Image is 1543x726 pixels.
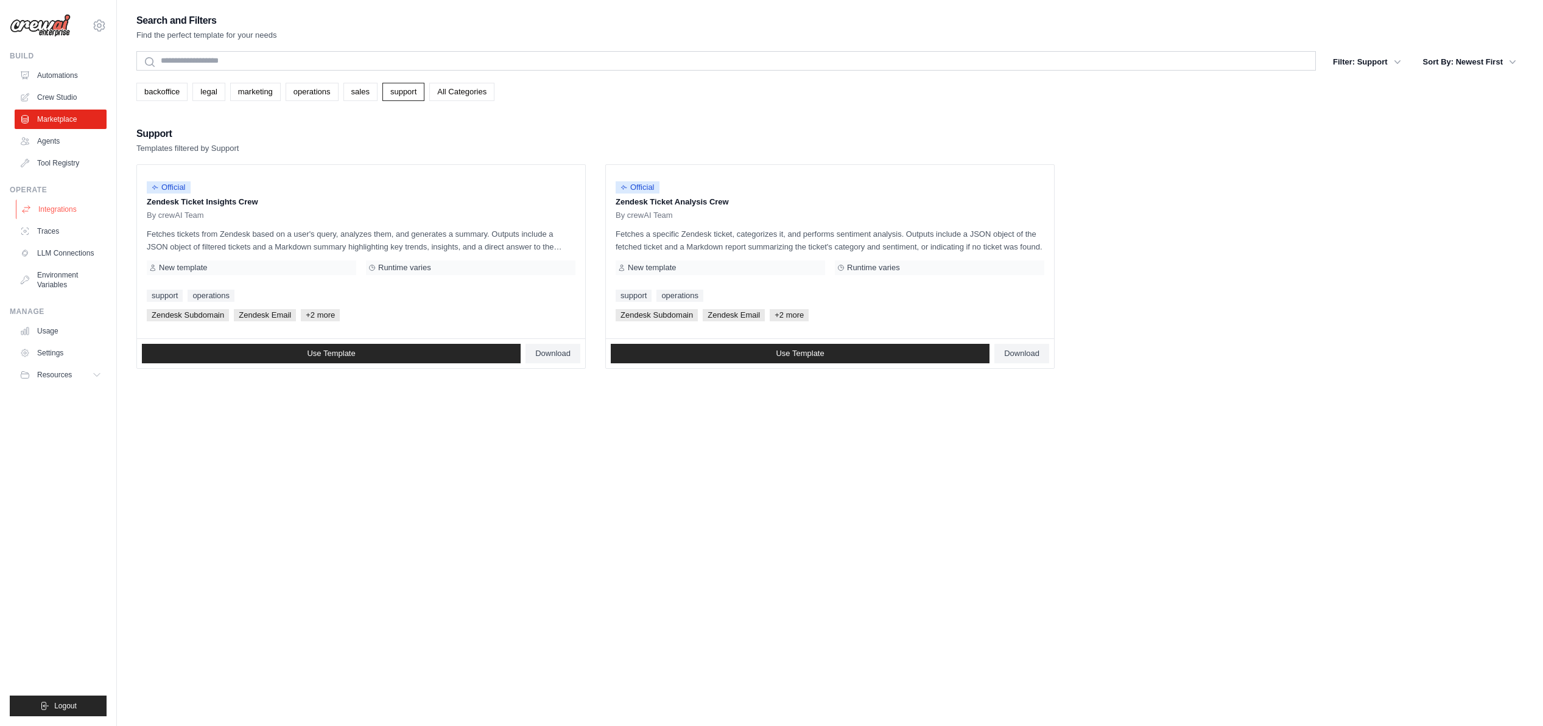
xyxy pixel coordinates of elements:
[147,309,229,321] span: Zendesk Subdomain
[15,131,107,151] a: Agents
[15,153,107,173] a: Tool Registry
[343,83,378,101] a: sales
[776,349,824,358] span: Use Template
[382,83,424,101] a: support
[525,344,580,363] a: Download
[54,701,77,711] span: Logout
[136,142,239,155] p: Templates filtered by Support
[147,196,575,208] p: Zendesk Ticket Insights Crew
[994,344,1049,363] a: Download
[15,365,107,385] button: Resources
[15,343,107,363] a: Settings
[15,321,107,341] a: Usage
[142,344,521,363] a: Use Template
[1416,51,1524,73] button: Sort By: Newest First
[378,263,431,273] span: Runtime varies
[616,196,1044,208] p: Zendesk Ticket Analysis Crew
[159,263,207,273] span: New template
[1326,51,1408,73] button: Filter: Support
[147,290,183,302] a: support
[703,309,765,321] span: Zendesk Email
[616,211,673,220] span: By crewAI Team
[15,265,107,295] a: Environment Variables
[10,696,107,716] button: Logout
[188,290,234,302] a: operations
[628,263,676,273] span: New template
[37,370,72,380] span: Resources
[770,309,809,321] span: +2 more
[192,83,225,101] a: legal
[147,181,191,194] span: Official
[147,211,204,220] span: By crewAI Team
[136,125,239,142] h2: Support
[429,83,494,101] a: All Categories
[136,83,188,101] a: backoffice
[10,51,107,61] div: Build
[286,83,339,101] a: operations
[535,349,571,358] span: Download
[847,263,900,273] span: Runtime varies
[656,290,703,302] a: operations
[10,185,107,195] div: Operate
[616,309,698,321] span: Zendesk Subdomain
[234,309,296,321] span: Zendesk Email
[15,110,107,129] a: Marketplace
[136,29,277,41] p: Find the perfect template for your needs
[301,309,340,321] span: +2 more
[616,228,1044,253] p: Fetches a specific Zendesk ticket, categorizes it, and performs sentiment analysis. Outputs inclu...
[616,181,659,194] span: Official
[307,349,355,358] span: Use Template
[10,14,71,37] img: Logo
[230,83,281,101] a: marketing
[611,344,989,363] a: Use Template
[15,222,107,241] a: Traces
[16,200,108,219] a: Integrations
[136,12,277,29] h2: Search and Filters
[147,228,575,253] p: Fetches tickets from Zendesk based on a user's query, analyzes them, and generates a summary. Out...
[616,290,652,302] a: support
[1004,349,1039,358] span: Download
[15,243,107,263] a: LLM Connections
[10,307,107,316] div: Manage
[15,88,107,107] a: Crew Studio
[15,66,107,85] a: Automations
